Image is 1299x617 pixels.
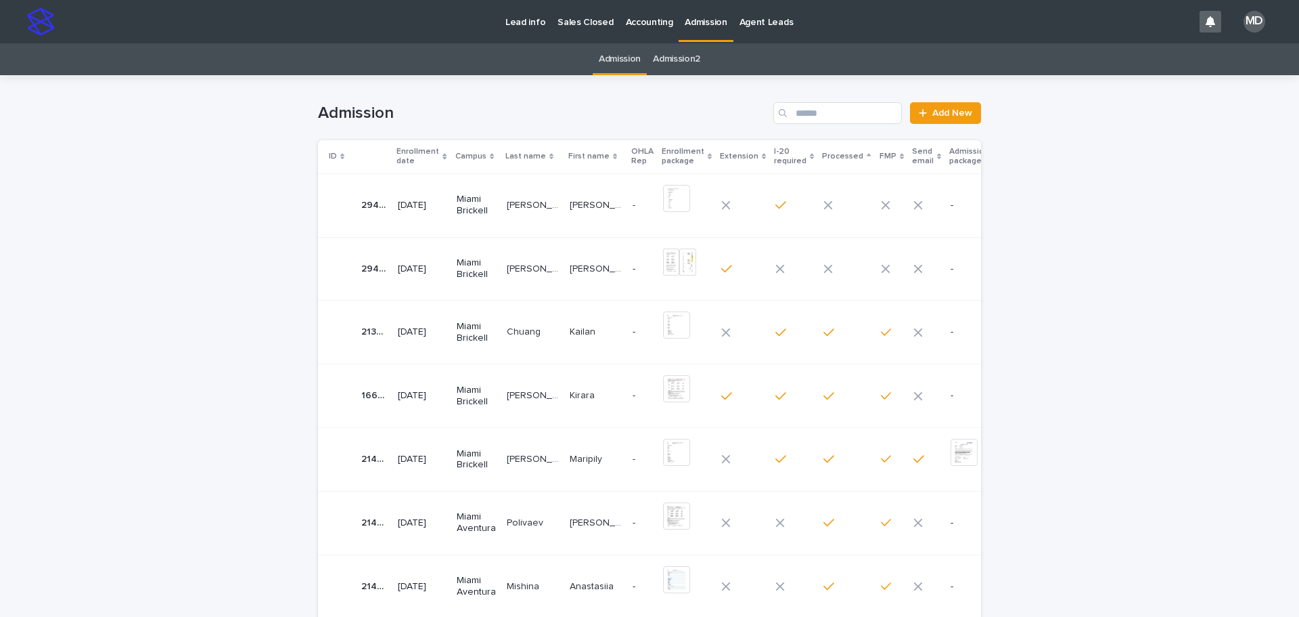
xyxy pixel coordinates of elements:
p: 16614 [361,387,390,402]
p: Processed [822,149,863,164]
p: - [633,581,652,593]
p: Extension [720,149,758,164]
div: MD [1244,11,1265,33]
a: Add New [910,102,981,124]
p: [DATE] [398,200,445,211]
p: Miami Brickell [457,194,496,217]
p: - [951,390,997,402]
input: Search [773,102,902,124]
p: ADOLFO JOREL [570,197,624,211]
p: [DATE] [398,263,445,275]
span: Add New [932,108,972,118]
p: Maripily [570,451,605,465]
p: - [633,390,652,402]
p: Chuang [507,324,543,338]
img: stacker-logo-s-only.png [27,8,54,35]
p: [DATE] [398,390,445,402]
p: [DATE] [398,517,445,529]
p: FMP [880,149,896,164]
p: Admission package [949,144,989,169]
p: Miami Aventura [457,575,496,598]
p: Miami Brickell [457,448,496,471]
p: Miranda Pimenta [507,261,562,275]
tr: 2146521465 [DATE]Miami AventuraPolivaevPolivaev [PERSON_NAME][PERSON_NAME] -- [318,491,1018,555]
p: Sara Adriana [570,261,624,275]
a: Admission2 [653,43,700,75]
p: [PERSON_NAME] [570,515,624,529]
p: Miami Aventura [457,511,496,534]
p: Anastasiia [570,578,616,593]
p: - [633,517,652,529]
p: Last name [505,149,546,164]
p: [PERSON_NAME] [507,387,562,402]
p: Kailan [570,324,598,338]
tr: 2134521345 [DATE]Miami BrickellChuangChuang KailanKailan -- [318,301,1018,364]
a: Admission [599,43,641,75]
p: Send email [912,144,934,169]
p: [DATE] [398,326,445,338]
p: - [951,581,997,593]
p: 21345 [361,324,390,338]
p: - [951,200,997,211]
tr: 2945229452 [DATE]Miami Brickell[PERSON_NAME][PERSON_NAME] [PERSON_NAME][PERSON_NAME] -- [318,173,1018,237]
p: Miami Brickell [457,385,496,408]
tr: 2941329413 [DATE]Miami Brickell[PERSON_NAME][PERSON_NAME] [PERSON_NAME] [PERSON_NAME][PERSON_NAME... [318,237,1018,301]
p: ID [329,149,337,164]
p: Kirara [570,387,597,402]
p: GARCIA HUIZA [507,197,562,211]
p: - [633,326,652,338]
tr: 1661416614 [DATE]Miami Brickell[PERSON_NAME][PERSON_NAME] KiraraKirara -- [318,364,1018,428]
p: Miami Brickell [457,321,496,344]
p: First name [568,149,610,164]
p: OHLA Rep [631,144,654,169]
p: 21465 [361,515,390,529]
p: Polivaev [507,515,546,529]
p: [DATE] [398,581,445,593]
p: 29413 [361,261,390,275]
p: Cruz Concepcion [507,451,562,465]
p: I-20 required [774,144,806,169]
p: - [951,517,997,529]
p: - [633,200,652,211]
p: - [633,454,652,465]
p: [DATE] [398,454,445,465]
p: - [633,263,652,275]
h1: Admission [318,104,768,123]
p: Mishina [507,578,542,593]
tr: 2143221432 [DATE]Miami Brickell[PERSON_NAME][PERSON_NAME] MaripilyMaripily - [318,427,1018,491]
p: - [951,326,997,338]
p: Enrollment date [396,144,439,169]
p: Campus [455,149,486,164]
p: - [951,263,997,275]
p: 21482 [361,578,390,593]
p: Enrollment package [662,144,704,169]
p: 21432 [361,451,390,465]
p: Miami Brickell [457,257,496,280]
p: 29452 [361,197,390,211]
